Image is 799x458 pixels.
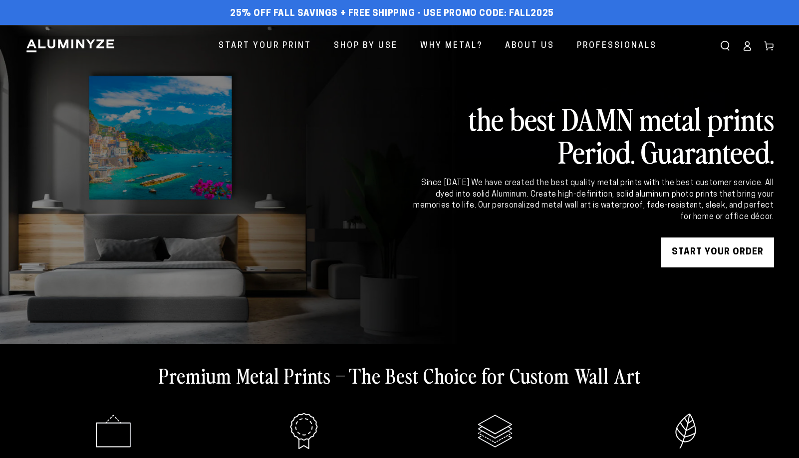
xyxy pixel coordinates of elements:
span: Shop By Use [334,39,398,53]
a: Start Your Print [211,33,319,59]
a: START YOUR Order [661,237,774,267]
a: Shop By Use [326,33,405,59]
summary: Search our site [714,35,736,57]
span: Professionals [577,39,657,53]
img: Aluminyze [25,38,115,53]
a: Why Metal? [413,33,490,59]
h2: the best DAMN metal prints Period. Guaranteed. [412,102,774,168]
span: About Us [505,39,554,53]
h2: Premium Metal Prints – The Best Choice for Custom Wall Art [159,362,641,388]
a: Professionals [569,33,664,59]
span: Start Your Print [219,39,311,53]
a: About Us [498,33,562,59]
span: 25% off FALL Savings + Free Shipping - Use Promo Code: FALL2025 [230,8,554,19]
span: Why Metal? [420,39,483,53]
div: Since [DATE] We have created the best quality metal prints with the best customer service. All dy... [412,178,774,223]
